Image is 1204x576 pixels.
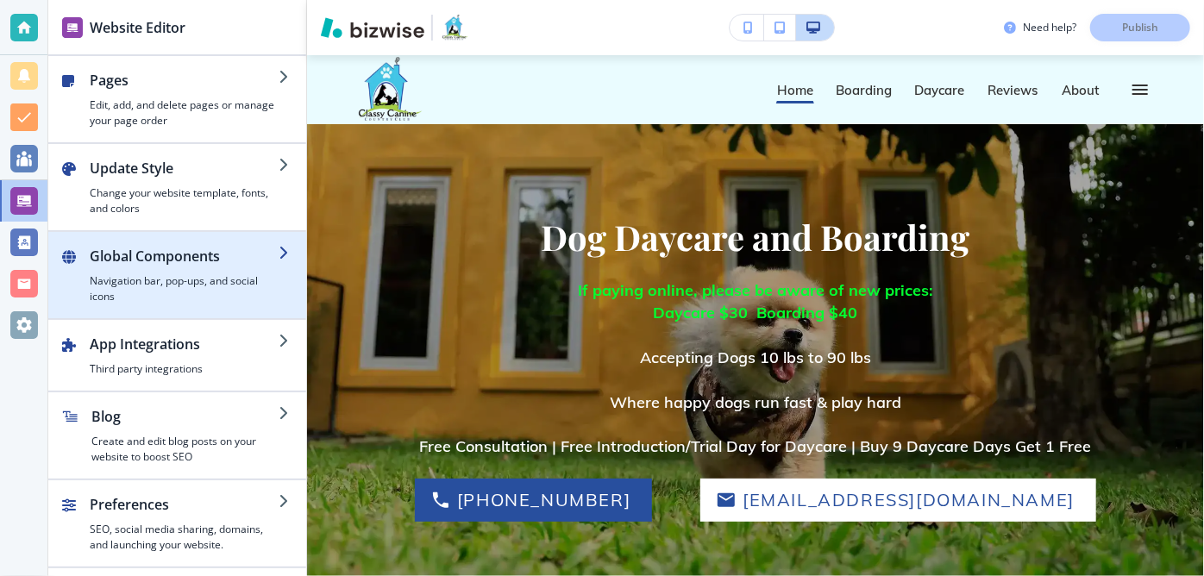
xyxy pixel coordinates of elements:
h3: Need help? [1023,20,1076,35]
h2: Pages [90,70,279,91]
button: Toggle hamburger navigation menu [1121,71,1159,109]
div: classydogs@fastmail.com [700,479,1096,522]
h2: App Integrations [90,334,279,354]
strong: If paying online, please be aware of new prices: [578,280,933,300]
button: PagesEdit, add, and delete pages or manage your page order [48,56,306,142]
button: Update StyleChange your website template, fonts, and colors [48,144,306,230]
p: Free Consultation | Free Introduction/Trial Day for Daycare | Buy 9 Daycare Days Get 1 Free [420,435,1092,458]
p: Home [777,84,813,97]
button: PreferencesSEO, social media sharing, domains, and launching your website. [48,480,306,567]
button: Global ComponentsNavigation bar, pop-ups, and social icons [48,232,306,318]
h2: Update Style [90,158,279,178]
h2: Blog [91,406,279,427]
img: Classy Canine Country Club [352,55,611,124]
p: [PHONE_NUMBER] [457,486,630,514]
button: App IntegrationsThird party integrations [48,320,306,391]
h4: Navigation bar, pop-ups, and social icons [90,273,279,304]
p: Dog Daycare and Boarding [542,216,970,259]
p: Where happy dogs run fast & play hard [420,391,1092,414]
h4: SEO, social media sharing, domains, and launching your website. [90,522,279,553]
h2: Preferences [90,494,279,515]
p: About [1062,84,1100,97]
img: Your Logo [440,14,469,41]
p: [EMAIL_ADDRESS][DOMAIN_NAME] [743,486,1075,514]
p: Reviews [988,84,1039,97]
p: Boarding [836,84,892,97]
a: [EMAIL_ADDRESS][DOMAIN_NAME] [700,479,1096,522]
h2: Global Components [90,246,279,266]
strong: Daycare $30 Boarding $40 [654,303,858,322]
p: Daycare [914,84,965,97]
p: Accepting Dogs 10 lbs to 90 lbs [420,347,1092,369]
div: 360-943-2275 [415,479,652,522]
h4: Create and edit blog posts on your website to boost SEO [91,434,279,465]
h4: Change your website template, fonts, and colors [90,185,279,216]
a: [PHONE_NUMBER] [415,479,652,522]
button: BlogCreate and edit blog posts on your website to boost SEO [48,392,306,479]
h4: Edit, add, and delete pages or manage your page order [90,97,279,128]
img: editor icon [62,17,83,38]
img: Bizwise Logo [321,17,424,38]
h2: Website Editor [90,17,185,38]
h4: Third party integrations [90,361,279,377]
